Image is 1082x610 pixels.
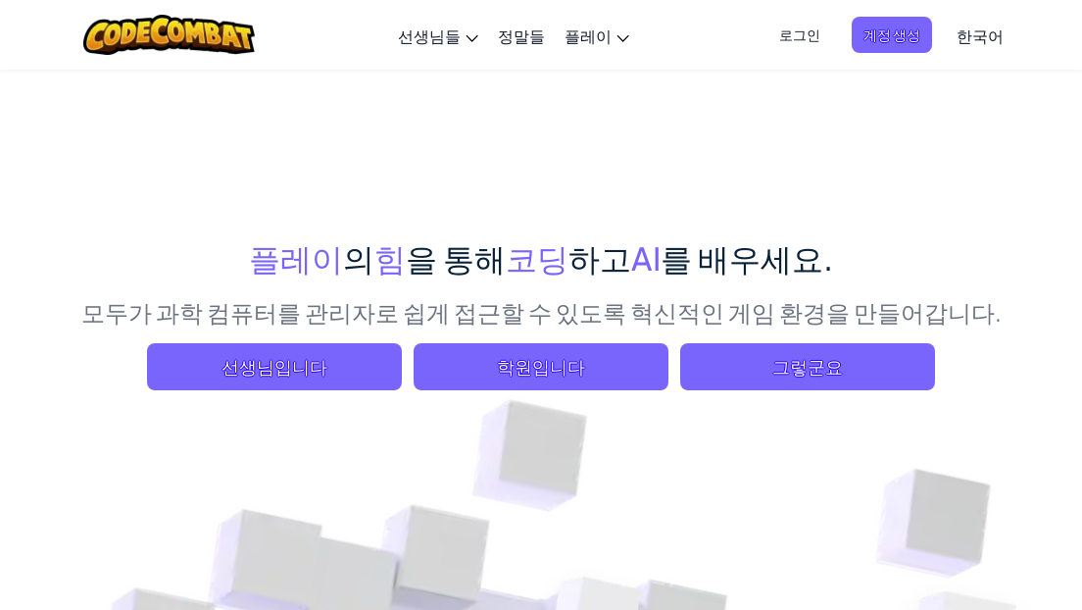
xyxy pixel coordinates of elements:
[414,343,668,390] a: 학원입니다
[947,9,1013,62] a: 한국어
[388,9,488,62] a: 선생님들
[147,343,402,390] a: 선생님입니다
[406,238,506,278] font: 을 통해
[631,238,661,278] font: AI
[398,25,461,46] font: 선생님들
[779,25,820,43] font: 로그인
[680,343,935,390] button: 그렇군요
[565,25,612,46] font: 플레이
[957,25,1004,46] font: 한국어
[767,17,832,53] button: 로그인
[343,238,374,278] font: 의
[221,355,327,378] font: 선생님입니다
[498,25,545,46] font: 정말들
[506,238,568,278] font: 코딩
[488,9,555,62] a: 정말들
[81,297,1002,327] font: 모두가 과학 컴퓨터를 관리자로 쉽게 접근할 수 있도록 혁신적인 게임 환경을 만들어갑니다.
[555,9,639,62] a: 플레이
[249,238,343,278] font: 플레이
[83,15,255,55] img: 코드컴뱃 로고
[863,25,920,43] font: 계정 생성
[497,355,585,378] font: 학원입니다
[568,238,631,278] font: 하고
[772,355,843,378] font: 그렇군요
[374,238,406,278] font: 힘
[852,17,932,53] button: 계정 생성
[661,238,833,278] font: 를 배우세요.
